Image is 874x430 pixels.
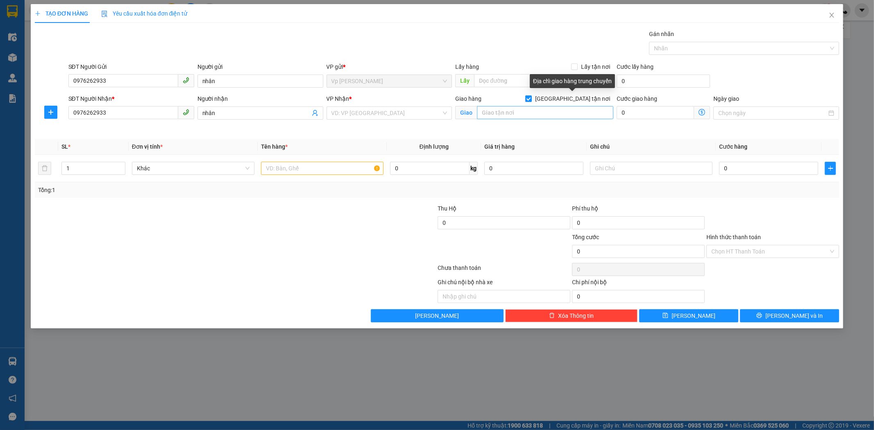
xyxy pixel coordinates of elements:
button: plus [825,162,836,175]
span: Lấy hàng [455,63,479,70]
span: printer [756,312,762,319]
label: Ngày giao [713,95,739,102]
input: Ngày giao [718,109,827,118]
span: Giao hàng [455,95,481,102]
span: TẠO ĐƠN HÀNG [35,10,88,17]
input: Dọc đường [474,74,613,87]
span: plus [35,11,41,16]
div: SĐT Người Gửi [68,62,194,71]
button: plus [44,106,57,119]
span: Giao [455,106,477,119]
span: Lấy [455,74,474,87]
span: [PERSON_NAME] [672,311,715,320]
span: Tên hàng [261,143,288,150]
label: Hình thức thanh toán [706,234,761,240]
span: kg [470,162,478,175]
span: VP Nhận [327,95,350,102]
span: save [663,312,668,319]
div: Người nhận [198,94,323,103]
span: Xóa Thông tin [558,311,594,320]
button: save[PERSON_NAME] [639,309,738,322]
button: Close [820,4,843,27]
div: Tổng: 1 [38,186,337,195]
input: Cước lấy hàng [617,75,710,88]
input: Giao tận nơi [477,106,613,119]
span: user-add [312,110,318,116]
span: Cước hàng [719,143,747,150]
span: plus [825,165,835,172]
span: Lấy tận nơi [578,62,613,71]
button: printer[PERSON_NAME] và In [740,309,839,322]
span: [PERSON_NAME] [415,311,459,320]
span: Thu Hộ [438,205,456,212]
img: icon [101,11,108,17]
input: 0 [484,162,583,175]
div: Phí thu hộ [572,204,705,216]
input: Cước giao hàng [617,106,694,119]
span: SL [61,143,68,150]
div: Chi phí nội bộ [572,278,705,290]
span: plus [45,109,57,115]
div: Chưa thanh toán [437,263,572,278]
label: Cước giao hàng [617,95,657,102]
span: dollar-circle [699,109,705,115]
button: deleteXóa Thông tin [505,309,638,322]
div: SĐT Người Nhận [68,94,194,103]
div: Địa chỉ giao hàng trung chuyển [530,74,615,88]
span: Giá trị hàng [484,143,515,150]
div: Người gửi [198,62,323,71]
button: [PERSON_NAME] [371,309,504,322]
th: Ghi chú [587,139,716,155]
span: phone [183,109,189,115]
input: VD: Bàn, Ghế [261,162,384,175]
label: Cước lấy hàng [617,63,654,70]
span: Định lượng [420,143,449,150]
div: Ghi chú nội bộ nhà xe [438,278,570,290]
input: Nhập ghi chú [438,290,570,303]
span: Vp Lê Hoàn [331,75,447,87]
label: Gán nhãn [649,31,674,37]
span: Khác [137,162,250,174]
span: phone [183,77,189,84]
div: VP gửi [327,62,452,71]
span: [PERSON_NAME] và In [765,311,823,320]
span: Yêu cầu xuất hóa đơn điện tử [101,10,188,17]
span: delete [549,312,555,319]
button: delete [38,162,51,175]
span: Tổng cước [572,234,599,240]
span: close [829,12,835,18]
span: Đơn vị tính [132,143,163,150]
input: Ghi Chú [590,162,713,175]
span: [GEOGRAPHIC_DATA] tận nơi [532,94,613,103]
